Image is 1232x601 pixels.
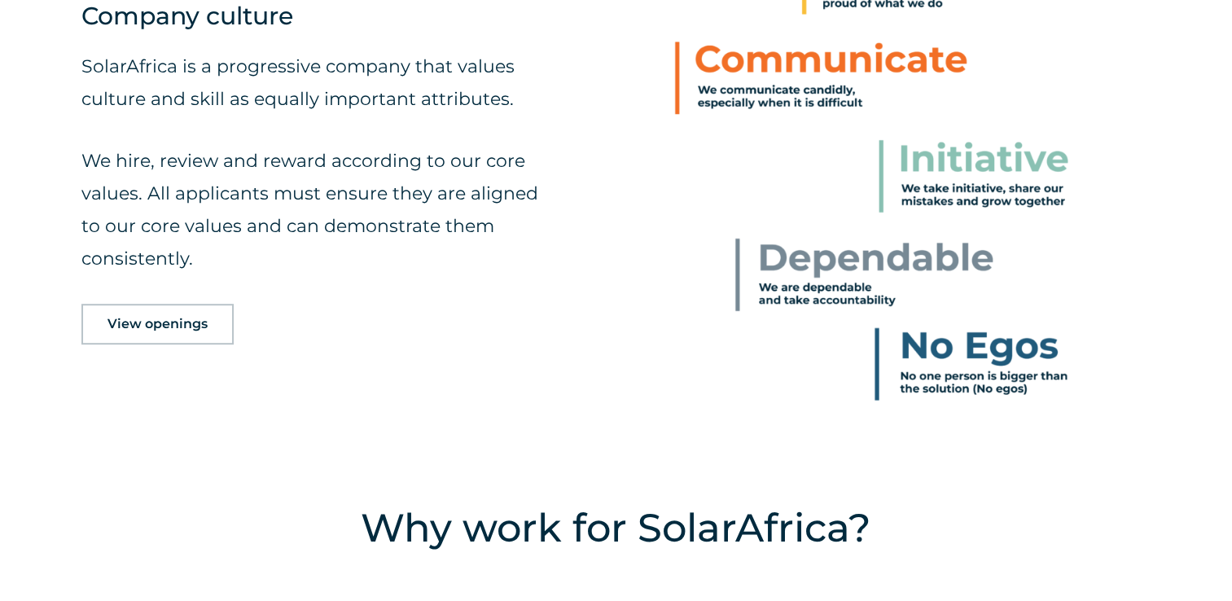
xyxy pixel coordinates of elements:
span: View openings [107,318,208,331]
span: SolarAfrica is a progressive company that values culture and skill as equally important attributes. [81,55,515,110]
span: We hire, review and reward according to our core values. All applicants must ensure they are alig... [81,150,538,270]
a: View openings [81,304,234,344]
h4: Why work for SolarAfrica? [232,499,1000,556]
